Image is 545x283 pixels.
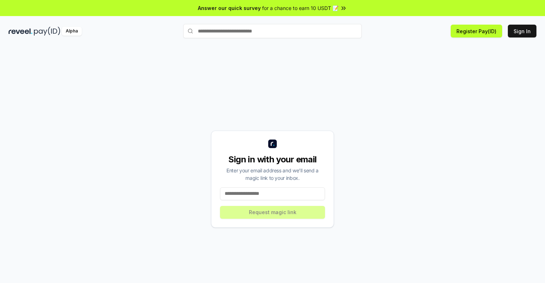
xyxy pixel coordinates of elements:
span: Answer our quick survey [198,4,261,12]
button: Register Pay(ID) [451,25,502,37]
button: Sign In [508,25,536,37]
div: Sign in with your email [220,154,325,165]
img: pay_id [34,27,60,36]
img: reveel_dark [9,27,32,36]
span: for a chance to earn 10 USDT 📝 [262,4,339,12]
img: logo_small [268,140,277,148]
div: Enter your email address and we’ll send a magic link to your inbox. [220,167,325,182]
div: Alpha [62,27,82,36]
